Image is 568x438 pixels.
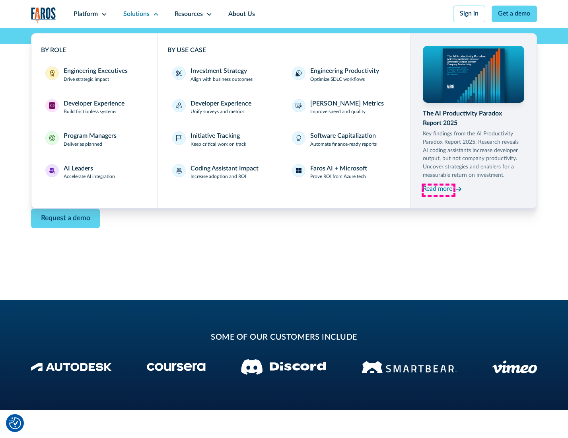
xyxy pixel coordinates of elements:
nav: Solutions [31,28,537,209]
a: Get a demo [492,6,537,22]
button: Cookie Settings [9,417,21,429]
div: Engineering Productivity [310,66,379,76]
img: Program Managers [49,135,55,141]
div: [PERSON_NAME] Metrics [310,99,384,109]
p: Drive strategic impact [64,76,109,83]
p: Optimize SDLC workflows [310,76,365,83]
img: Vimeo logo [492,360,537,373]
a: Program ManagersProgram ManagersDeliver as planned [41,127,148,153]
p: Unify surveys and metrics [191,108,244,115]
p: Improve speed and quality [310,108,366,115]
div: Faros AI + Microsoft [310,164,367,174]
a: Investment StrategyAlign with business outcomes [167,62,281,88]
div: Developer Experience [191,99,251,109]
a: [PERSON_NAME] MetricsImprove speed and quality [287,94,401,121]
div: Developer Experience [64,99,124,109]
h2: some of our customers include [94,332,474,344]
p: Build frictionless systems [64,108,116,115]
div: Platform [74,10,98,19]
p: Key findings from the AI Productivity Paradox Report 2025. Research reveals AI coding assistants ... [423,130,524,180]
div: Initiative Tracking [191,131,240,141]
div: BY ROLE [41,46,148,55]
img: AI Leaders [49,168,55,174]
div: BY USE CASE [167,46,401,55]
div: Read more [423,184,452,194]
img: Logo of the analytics and reporting company Faros. [31,7,56,23]
div: Resources [175,10,203,19]
div: Investment Strategy [191,66,247,76]
div: The AI Productivity Paradox Report 2025 [423,109,524,128]
p: Increase adoption and ROI [191,173,246,180]
a: Software CapitalizationAutomate finance-ready reports [287,127,401,153]
p: Prove ROI from Azure tech [310,173,366,180]
div: Software Capitalization [310,131,376,141]
a: Engineering ExecutivesEngineering ExecutivesDrive strategic impact [41,62,148,88]
img: Discord logo [241,359,326,375]
img: Revisit consent button [9,417,21,429]
a: Coding Assistant ImpactIncrease adoption and ROI [167,159,281,186]
p: Automate finance-ready reports [310,141,377,148]
a: Sign in [453,6,485,22]
a: Developer ExperienceDeveloper ExperienceBuild frictionless systems [41,94,148,121]
div: AI Leaders [64,164,93,174]
a: AI LeadersAI LeadersAccelerate AI integration [41,159,148,186]
div: Solutions [123,10,150,19]
p: Align with business outcomes [191,76,253,83]
a: Contact Modal [31,209,100,228]
p: Keep critical work on track [191,141,246,148]
a: home [31,7,56,23]
p: Accelerate AI integration [64,173,115,180]
img: Coursera Logo [147,363,206,371]
div: Program Managers [64,131,117,141]
p: Deliver as planned [64,141,102,148]
img: Smartbear Logo [362,360,457,374]
a: Faros AI + MicrosoftProve ROI from Azure tech [287,159,401,186]
div: Engineering Executives [64,66,128,76]
img: Autodesk Logo [31,363,112,371]
a: The AI Productivity Paradox Report 2025Key findings from the AI Productivity Paradox Report 2025.... [423,46,524,195]
img: Engineering Executives [49,70,55,76]
a: Initiative TrackingKeep critical work on track [167,127,281,153]
a: Developer ExperienceUnify surveys and metrics [167,94,281,121]
img: Developer Experience [49,102,55,109]
a: Engineering ProductivityOptimize SDLC workflows [287,62,401,88]
div: Coding Assistant Impact [191,164,259,174]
